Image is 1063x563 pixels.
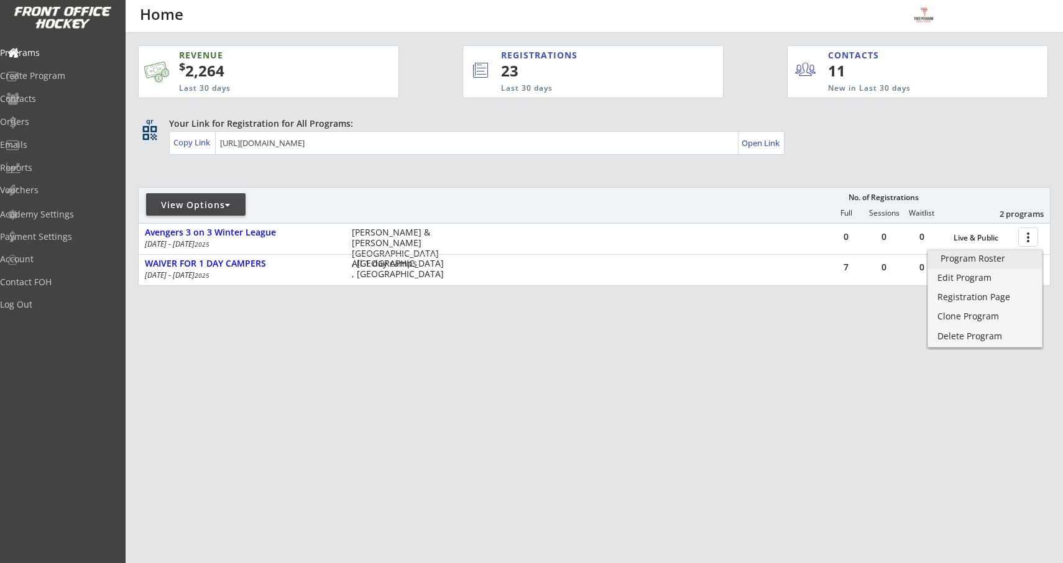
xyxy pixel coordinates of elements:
div: Program Roster [941,254,1029,263]
div: Last 30 days [501,83,672,94]
div: 0 [903,232,941,241]
div: Registration Page [937,293,1033,301]
em: 2025 [195,240,209,249]
div: Last 30 days [179,83,338,94]
div: Clone Program [937,312,1033,321]
a: Open Link [742,134,781,152]
div: qr [142,117,157,126]
div: View Options [146,199,246,211]
div: 0 [827,232,865,241]
em: 2025 [195,271,209,280]
div: 2,264 [179,60,359,81]
sup: $ [179,59,185,74]
a: Registration Page [928,289,1042,308]
div: [DATE] - [DATE] [145,240,335,248]
div: New in Last 30 days [828,83,990,94]
div: 7 [827,263,865,272]
div: Live & Public [954,234,1012,242]
div: WAIVER FOR 1 DAY CAMPERS [145,259,339,269]
div: [PERSON_NAME] & [PERSON_NAME][GEOGRAPHIC_DATA] , [GEOGRAPHIC_DATA] [352,227,449,269]
div: Sessions [865,209,903,217]
div: 23 [501,60,681,81]
div: Open Link [742,138,781,149]
div: 2 programs [979,208,1044,219]
div: Your Link for Registration for All Programs: [169,117,1012,130]
div: Copy Link [173,137,213,148]
div: 11 [828,60,904,81]
a: Program Roster [928,250,1042,269]
div: Avengers 3 on 3 Winter League [145,227,339,238]
div: [DATE] - [DATE] [145,272,335,279]
div: 0 [903,263,941,272]
button: qr_code [140,124,159,142]
div: 0 [865,263,903,272]
div: Full [827,209,865,217]
div: Waitlist [903,209,940,217]
div: All 1 day camps , [GEOGRAPHIC_DATA] [352,259,449,280]
div: No. of Registrations [845,193,922,202]
button: more_vert [1018,227,1038,247]
div: REGISTRATIONS [501,49,665,62]
div: REVENUE [179,49,338,62]
div: CONTACTS [828,49,885,62]
div: 0 [865,232,903,241]
div: Delete Program [937,332,1033,341]
div: Edit Program [937,273,1033,282]
a: Edit Program [928,270,1042,288]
